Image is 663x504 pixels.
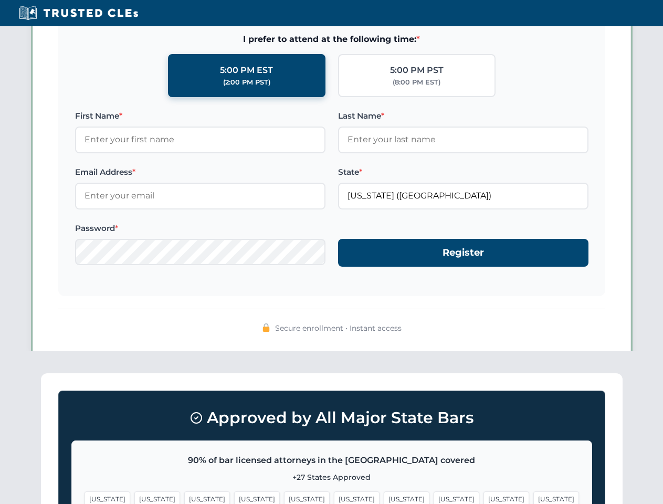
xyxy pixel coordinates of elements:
[75,127,325,153] input: Enter your first name
[275,322,402,334] span: Secure enrollment • Instant access
[338,183,588,209] input: Florida (FL)
[338,127,588,153] input: Enter your last name
[220,64,273,77] div: 5:00 PM EST
[75,33,588,46] span: I prefer to attend at the following time:
[75,166,325,178] label: Email Address
[338,239,588,267] button: Register
[338,166,588,178] label: State
[75,110,325,122] label: First Name
[338,110,588,122] label: Last Name
[75,222,325,235] label: Password
[223,77,270,88] div: (2:00 PM PST)
[75,183,325,209] input: Enter your email
[390,64,444,77] div: 5:00 PM PST
[71,404,592,432] h3: Approved by All Major State Bars
[16,5,141,21] img: Trusted CLEs
[85,454,579,467] p: 90% of bar licensed attorneys in the [GEOGRAPHIC_DATA] covered
[85,471,579,483] p: +27 States Approved
[262,323,270,332] img: 🔒
[393,77,440,88] div: (8:00 PM EST)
